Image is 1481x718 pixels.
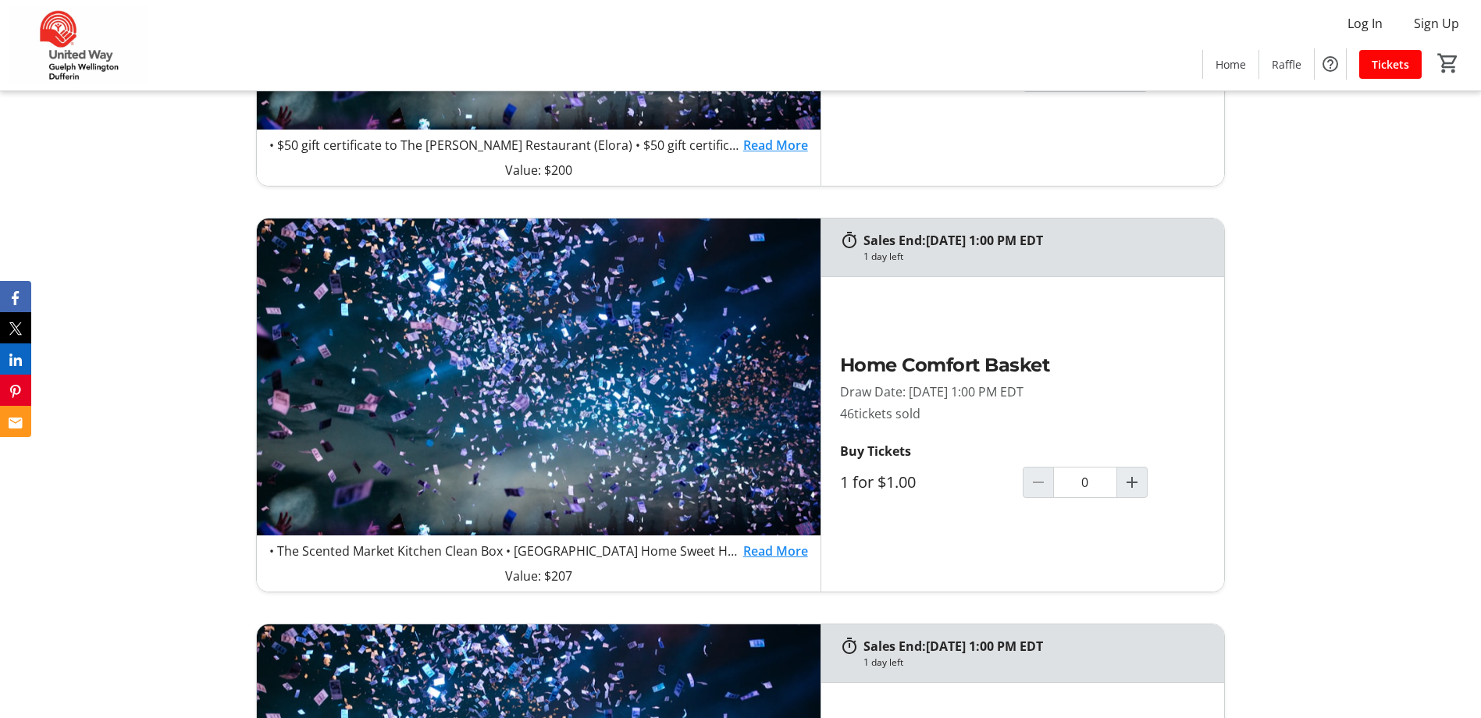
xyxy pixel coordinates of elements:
[863,250,903,264] div: 1 day left
[1203,50,1258,79] a: Home
[926,638,1043,655] span: [DATE] 1:00 PM EDT
[926,232,1043,249] span: [DATE] 1:00 PM EDT
[743,136,808,155] a: Read More
[840,351,1205,379] h2: Home Comfort Basket
[1414,14,1459,33] span: Sign Up
[863,638,926,655] span: Sales End:
[1315,48,1346,80] button: Help
[1347,14,1383,33] span: Log In
[257,219,821,535] img: Home Comfort Basket
[269,567,808,585] p: Value: $207
[840,473,916,492] label: 1 for $1.00
[1372,56,1409,73] span: Tickets
[840,404,1205,423] p: 46 tickets sold
[1216,56,1246,73] span: Home
[9,6,148,84] img: United Way Guelph Wellington Dufferin's Logo
[840,443,911,460] strong: Buy Tickets
[1272,56,1301,73] span: Raffle
[269,161,808,179] p: Value: $200
[1259,50,1314,79] a: Raffle
[1117,467,1147,497] button: Increment by one
[1335,11,1395,36] button: Log In
[743,542,808,560] a: Read More
[863,656,903,670] div: 1 day left
[1401,11,1472,36] button: Sign Up
[1359,50,1422,79] a: Tickets
[269,542,743,560] p: • The Scented Market Kitchen Clean Box • [GEOGRAPHIC_DATA] Home Sweet Home throw pillow • Acacia ...
[863,232,926,249] span: Sales End:
[840,382,1205,401] p: Draw Date: [DATE] 1:00 PM EDT
[1434,49,1462,77] button: Cart
[269,136,743,155] p: • $50 gift certificate to The [PERSON_NAME] Restaurant (Elora) • $50 gift certificate to Elora Br...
